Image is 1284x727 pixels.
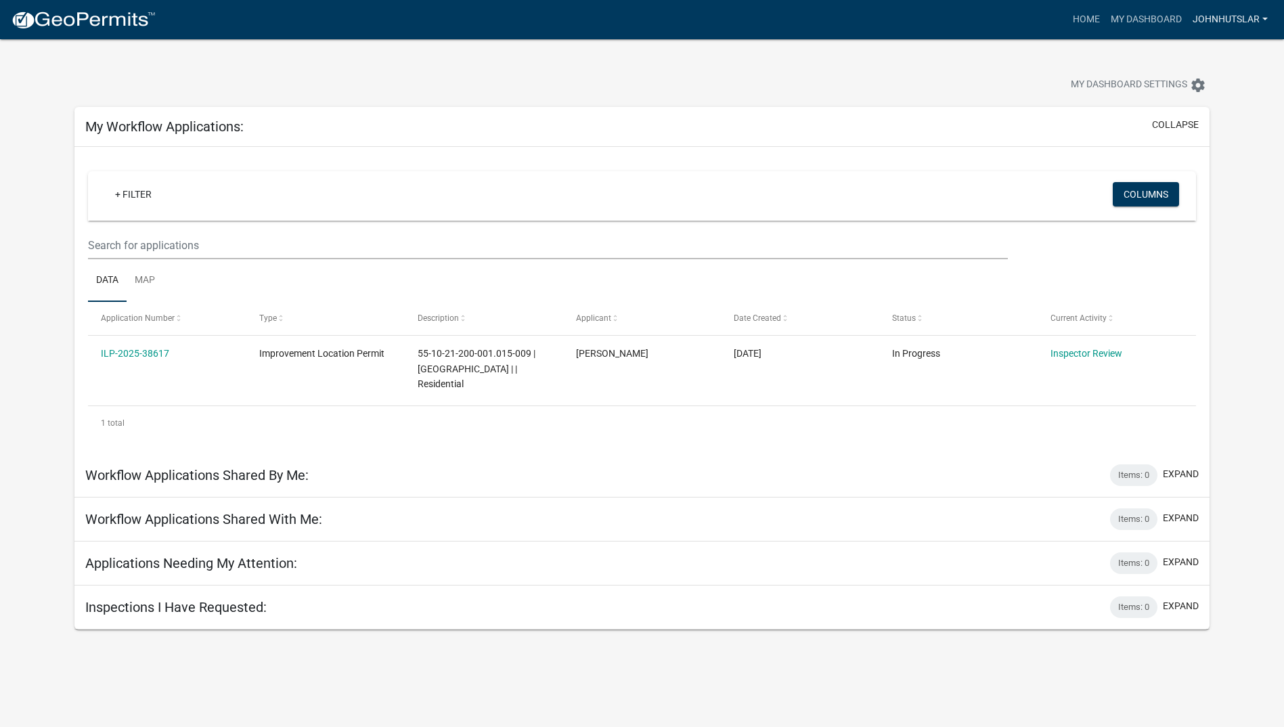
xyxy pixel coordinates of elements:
a: Inspector Review [1050,348,1122,359]
a: Data [88,259,127,303]
button: collapse [1152,118,1199,132]
a: My Dashboard [1105,7,1187,32]
span: Date Created [734,313,781,323]
span: Improvement Location Permit [259,348,384,359]
a: johnhutslar [1187,7,1273,32]
h5: Inspections I Have Requested: [85,599,267,615]
a: + Filter [104,182,162,206]
datatable-header-cell: Type [246,302,405,334]
button: expand [1163,467,1199,481]
datatable-header-cell: Current Activity [1038,302,1196,334]
datatable-header-cell: Application Number [88,302,246,334]
datatable-header-cell: Date Created [721,302,879,334]
span: 09/15/2025 [734,348,761,359]
h5: My Workflow Applications: [85,118,244,135]
span: 55-10-21-200-001.015-009 | 2534 FIRE STATION RD | | Residential [418,348,535,390]
button: My Dashboard Settingssettings [1060,72,1217,98]
datatable-header-cell: Description [405,302,563,334]
button: expand [1163,555,1199,569]
span: Applicant [576,313,611,323]
div: Items: 0 [1110,464,1157,486]
span: Application Number [101,313,175,323]
a: ILP-2025-38617 [101,348,169,359]
a: Home [1067,7,1105,32]
div: collapse [74,147,1210,454]
i: settings [1190,77,1206,93]
h5: Workflow Applications Shared By Me: [85,467,309,483]
div: Items: 0 [1110,596,1157,618]
h5: Applications Needing My Attention: [85,555,297,571]
button: expand [1163,599,1199,613]
datatable-header-cell: Status [879,302,1038,334]
div: Items: 0 [1110,552,1157,574]
h5: Workflow Applications Shared With Me: [85,511,322,527]
div: Items: 0 [1110,508,1157,530]
a: Map [127,259,163,303]
span: My Dashboard Settings [1071,77,1187,93]
input: Search for applications [88,232,1008,259]
span: Status [892,313,916,323]
span: Type [259,313,277,323]
button: expand [1163,511,1199,525]
div: 1 total [88,406,1196,440]
button: Columns [1113,182,1179,206]
span: Current Activity [1050,313,1107,323]
span: John Hutslar [576,348,648,359]
span: In Progress [892,348,940,359]
datatable-header-cell: Applicant [562,302,721,334]
span: Description [418,313,459,323]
